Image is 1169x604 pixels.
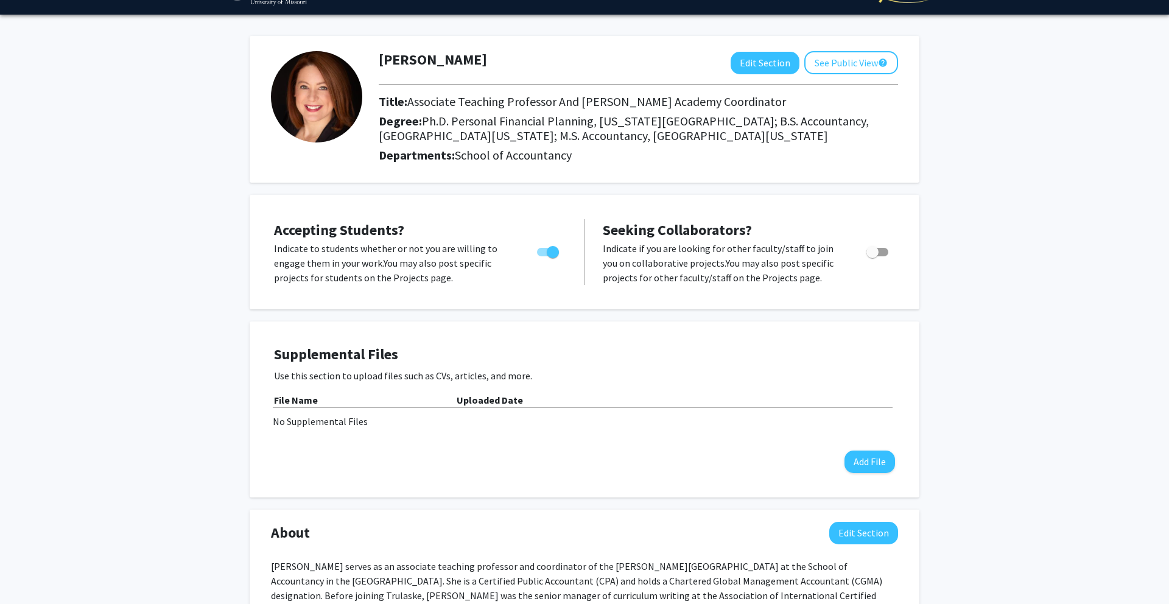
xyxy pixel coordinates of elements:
[274,220,404,239] span: Accepting Students?
[455,147,572,163] span: School of Accountancy
[271,522,310,544] span: About
[273,414,896,429] div: No Supplemental Files
[407,94,786,109] span: Associate Teaching Professor And [PERSON_NAME] Academy Coordinator
[829,522,898,544] button: Edit About
[532,241,566,259] div: Toggle
[379,94,898,109] h2: Title:
[9,549,52,595] iframe: Chat
[603,241,843,285] p: Indicate if you are looking for other faculty/staff to join you on collaborative projects. You ma...
[457,394,523,406] b: Uploaded Date
[603,220,752,239] span: Seeking Collaborators?
[274,394,318,406] b: File Name
[379,114,898,143] h2: Degree:
[271,51,362,142] img: Profile Picture
[274,241,514,285] p: Indicate to students whether or not you are willing to engage them in your work. You may also pos...
[804,51,898,74] button: See Public View
[862,241,895,259] div: Toggle
[274,368,895,383] p: Use this section to upload files such as CVs, articles, and more.
[379,51,487,69] h1: [PERSON_NAME]
[274,346,895,363] h4: Supplemental Files
[379,113,869,143] span: Ph.D. Personal Financial Planning, [US_STATE][GEOGRAPHIC_DATA]; B.S. Accountancy, [GEOGRAPHIC_DAT...
[731,52,799,74] button: Edit Section
[878,55,888,70] mat-icon: help
[370,148,907,163] h2: Departments:
[844,451,895,473] button: Add File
